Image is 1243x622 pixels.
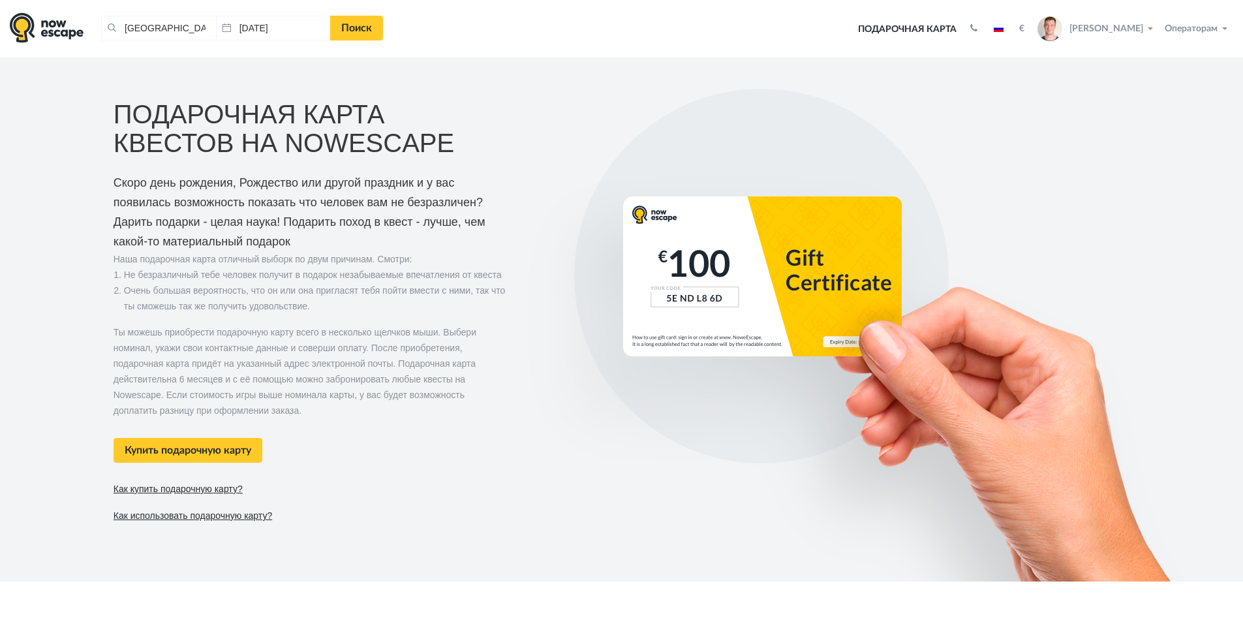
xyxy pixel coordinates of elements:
[330,16,383,40] a: Поиск
[124,267,508,283] li: Не безразличный тебе человек получит в подарок незабываемые впечатления от квеста
[114,484,243,495] a: Как купить подарочную карту?
[1013,22,1031,35] button: €
[114,173,508,525] h5: Скоро день рождения, Рождество или другой праздник и у вас появилась возможность показать что чел...
[114,438,262,463] a: Купить подарочную карту
[10,12,84,43] img: logo
[1034,16,1159,42] button: [PERSON_NAME]
[114,100,508,157] h1: Подарочная карта квестов на Nowescape
[994,25,1004,32] img: ru.jpg
[853,15,961,44] a: Подарочная карта
[1019,24,1024,33] strong: €
[101,16,216,40] input: Город или название квеста
[1161,22,1233,35] button: Операторам
[1165,24,1218,33] span: Операторам
[216,16,331,40] input: Дата
[114,251,508,267] p: Наша подарочная карта отличный выборк по двум причинам. Смотри:
[1069,22,1143,33] span: [PERSON_NAME]
[114,324,508,418] p: Ты можешь приобрести подарочную карту всего в несколько щелчков мыши. Выбери номинал, укажи свои ...
[124,283,508,314] li: Очень большая вероятность, что он или она пригласят тебя пойти вмести с ними, так что ты сможешь ...
[114,510,272,521] a: Как использовать подарочную карту?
